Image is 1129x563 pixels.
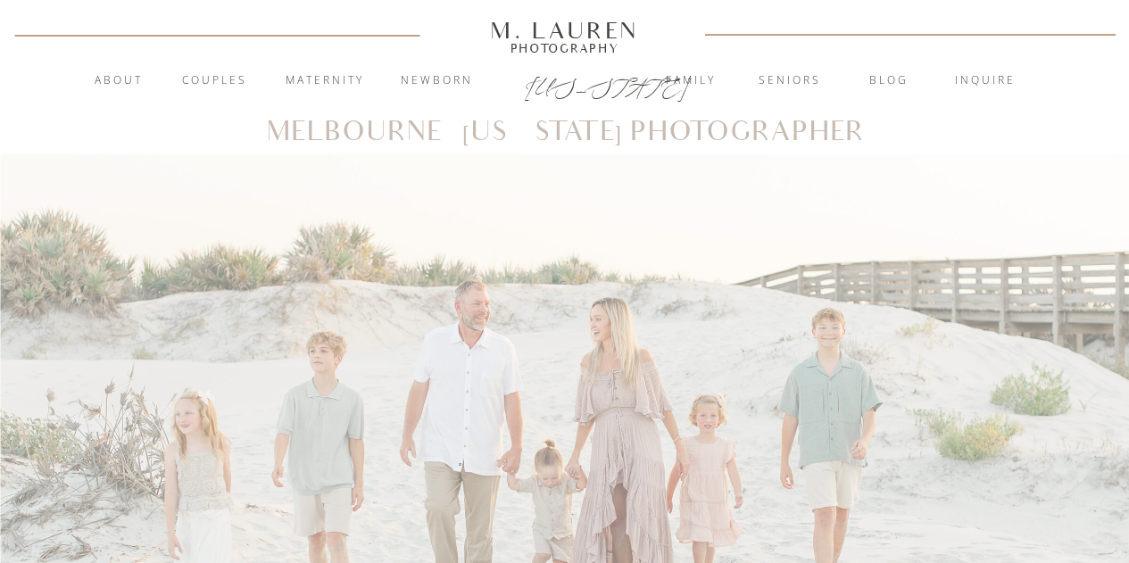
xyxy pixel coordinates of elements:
[277,72,373,90] a: Maternity
[937,72,1034,90] a: inquire
[167,72,263,90] a: Couples
[85,72,154,90] a: About
[389,72,486,90] a: Newborn
[525,73,606,95] a: [US_STATE]
[742,72,838,90] a: Seniors
[841,72,937,90] a: blog
[643,72,739,90] a: Family
[437,21,693,40] a: M. Lauren
[239,120,892,145] h1: Melbourne [US_STATE] Photographer
[483,44,647,53] a: Photography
